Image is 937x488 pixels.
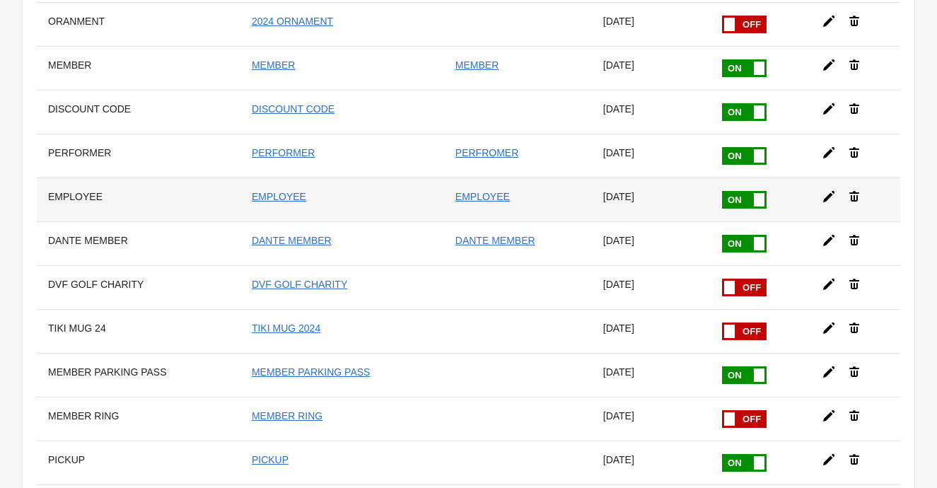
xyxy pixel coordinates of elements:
th: MEMBER PARKING PASS [37,353,240,397]
th: DANTE MEMBER [37,221,240,265]
a: TIKI MUG 2024 [252,323,320,334]
td: [DATE] [592,2,709,46]
th: MEMBER RING [37,397,240,441]
a: PERFROMER [455,147,518,158]
td: [DATE] [592,221,709,265]
td: [DATE] [592,441,709,484]
th: PERFORMER [37,134,240,178]
td: [DATE] [592,309,709,353]
th: ORANMENT [37,2,240,46]
a: MEMBER RING [252,410,322,422]
a: DANTE MEMBER [455,235,535,246]
a: MEMBER [252,59,295,71]
a: DISCOUNT CODE [252,103,334,115]
th: MEMBER [37,46,240,90]
a: MEMBER PARKING PASS [252,366,371,378]
th: TIKI MUG 24 [37,309,240,353]
a: MEMBER [455,59,499,71]
a: PERFORMER [252,147,315,158]
td: [DATE] [592,397,709,441]
td: [DATE] [592,353,709,397]
a: PICKUP [252,454,289,465]
a: EMPLOYEE [252,191,306,202]
th: PICKUP [37,441,240,484]
td: [DATE] [592,90,709,134]
td: [DATE] [592,134,709,178]
th: DVF GOLF CHARITY [37,265,240,309]
td: [DATE] [592,178,709,221]
a: DANTE MEMBER [252,235,332,246]
th: EMPLOYEE [37,178,240,221]
th: DISCOUNT CODE [37,90,240,134]
a: EMPLOYEE [455,191,510,202]
a: DVF GOLF CHARITY [252,279,347,290]
td: [DATE] [592,265,709,309]
a: 2024 ORNAMENT [252,16,333,27]
td: [DATE] [592,46,709,90]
